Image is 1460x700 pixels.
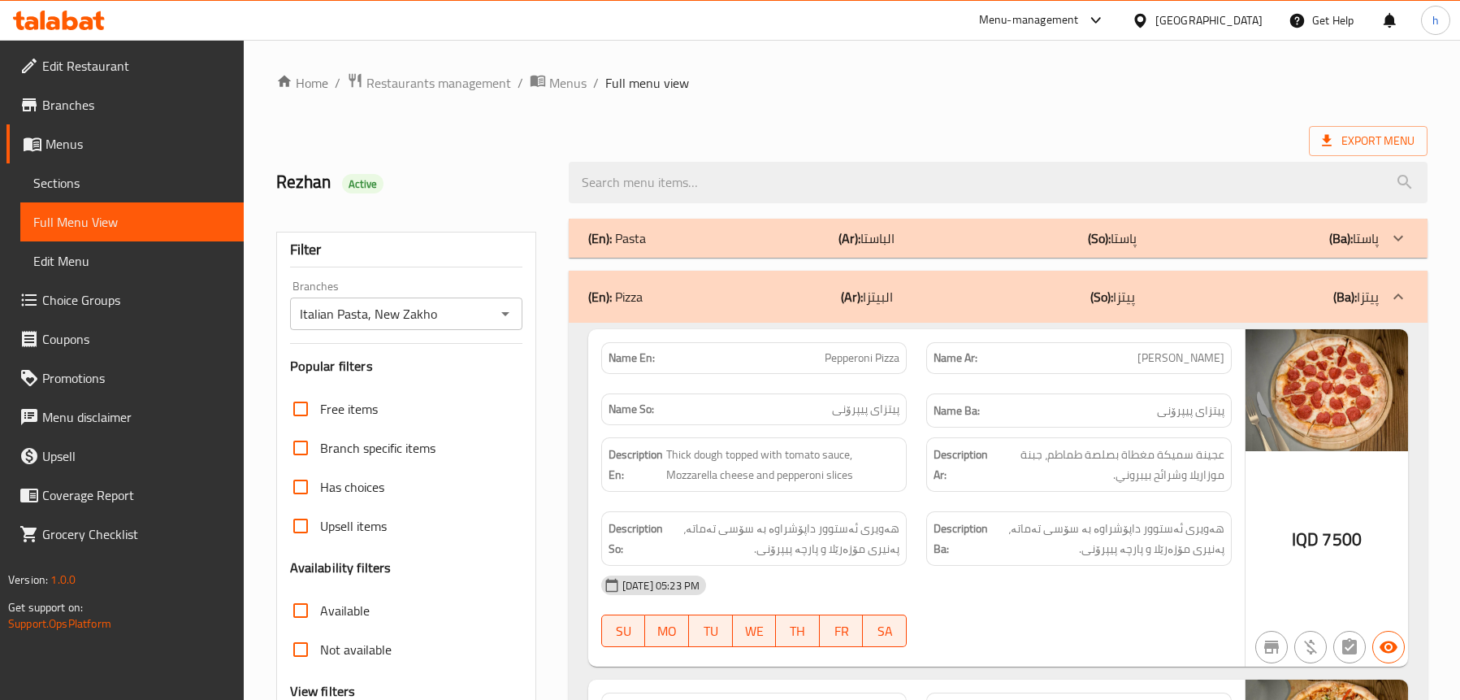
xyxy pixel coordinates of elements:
[6,124,244,163] a: Menus
[320,399,378,419] span: Free items
[666,519,899,559] span: هەویری ئەستوور داپۆشراوە بە سۆسی تەماتە، پەنیری مۆزەرێلا و پارچە پیپرۆنی.
[605,73,689,93] span: Full menu view
[1322,131,1415,151] span: Export Menu
[863,615,907,647] button: SA
[6,398,244,437] a: Menu disclaimer
[825,350,899,367] span: Pepperoni Pizza
[1333,285,1357,309] b: (Ba):
[609,620,639,643] span: SU
[1137,350,1224,367] span: [PERSON_NAME]
[276,73,328,93] a: Home
[979,11,1079,30] div: Menu-management
[342,174,384,193] div: Active
[42,329,231,349] span: Coupons
[652,620,682,643] span: MO
[934,401,980,421] strong: Name Ba:
[1329,228,1379,248] p: پاستا
[347,72,511,93] a: Restaurants management
[20,241,244,280] a: Edit Menu
[276,170,549,194] h2: Rezhan
[50,569,76,590] span: 1.0.0
[1333,631,1366,663] button: Not has choices
[593,73,599,93] li: /
[832,401,899,418] span: پیتزای پیپرۆنی
[588,285,612,309] b: (En):
[42,368,231,388] span: Promotions
[1432,11,1439,29] span: h
[733,615,777,647] button: WE
[6,85,244,124] a: Branches
[934,519,988,559] strong: Description Ba:
[569,219,1428,258] div: (En): Pasta(Ar):الباستا(So):پاستا(Ba):پاستا
[1155,11,1263,29] div: [GEOGRAPHIC_DATA]
[776,615,820,647] button: TH
[342,176,384,192] span: Active
[6,320,244,359] a: Coupons
[841,285,863,309] b: (Ar):
[838,226,860,250] b: (Ar):
[841,287,893,307] p: البيتزا
[991,445,1224,485] span: عجينة سميكة مغطاة بصلصة طماطم، جبنة موزاريلا وشرائح بيبروني.
[366,73,511,93] span: Restaurants management
[6,280,244,320] a: Choice Groups
[601,615,645,647] button: SU
[42,56,231,76] span: Edit Restaurant
[6,437,244,476] a: Upsell
[782,620,813,643] span: TH
[45,134,231,154] span: Menus
[42,290,231,310] span: Choice Groups
[869,620,900,643] span: SA
[1309,126,1428,156] span: Export Menu
[1090,285,1113,309] b: (So):
[739,620,770,643] span: WE
[1292,524,1319,555] span: IQD
[20,202,244,241] a: Full Menu View
[609,445,663,485] strong: Description En:
[991,519,1224,559] span: هەویری ئەستوور داپۆشراوە بە سۆسی تەماتە، پەنیری مۆزەرێلا و پارچە پیپرۆنی.
[1088,228,1137,248] p: پاستا
[588,228,646,248] p: Pasta
[1329,226,1353,250] b: (Ba):
[1157,401,1224,421] span: پیتزای پیپرۆنی
[320,438,435,458] span: Branch specific items
[290,559,392,577] h3: Availability filters
[1090,287,1135,307] p: پیتزا
[20,163,244,202] a: Sections
[588,226,612,250] b: (En):
[588,287,643,307] p: Pizza
[1088,226,1111,250] b: (So):
[549,73,587,93] span: Menus
[6,515,244,554] a: Grocery Checklist
[1322,524,1362,555] span: 7500
[8,597,83,618] span: Get support on:
[42,446,231,466] span: Upsell
[1246,329,1408,451] img: Pepperoni_Pizza638953684662532343.jpg
[518,73,523,93] li: /
[695,620,726,643] span: TU
[6,46,244,85] a: Edit Restaurant
[42,95,231,115] span: Branches
[320,516,387,536] span: Upsell items
[838,228,895,248] p: الباستا
[826,620,857,643] span: FR
[42,485,231,505] span: Coverage Report
[609,519,663,559] strong: Description So:
[8,613,111,634] a: Support.OpsPlatform
[666,445,899,485] span: Thick dough topped with tomato sauce, Mozzarella cheese and pepperoni slices
[6,359,244,398] a: Promotions
[934,350,977,367] strong: Name Ar:
[1294,631,1327,663] button: Purchased item
[335,73,340,93] li: /
[33,173,231,193] span: Sections
[33,212,231,232] span: Full Menu View
[934,445,988,485] strong: Description Ar:
[820,615,864,647] button: FR
[320,477,384,497] span: Has choices
[320,640,392,659] span: Not available
[290,233,522,267] div: Filter
[42,524,231,544] span: Grocery Checklist
[320,601,370,620] span: Available
[616,578,706,593] span: [DATE] 05:23 PM
[1372,631,1405,663] button: Available
[42,407,231,427] span: Menu disclaimer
